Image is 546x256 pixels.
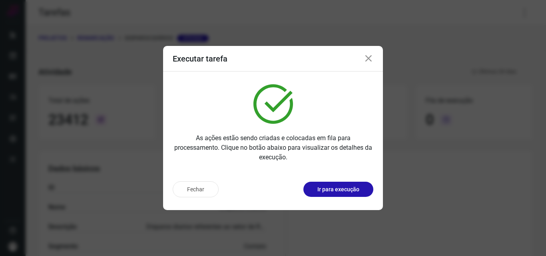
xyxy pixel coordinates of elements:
h3: Executar tarefa [173,54,227,64]
button: Fechar [173,181,219,197]
p: As ações estão sendo criadas e colocadas em fila para processamento. Clique no botão abaixo para ... [173,133,373,162]
img: verified.svg [253,84,293,124]
p: Ir para execução [317,185,359,194]
button: Ir para execução [303,182,373,197]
